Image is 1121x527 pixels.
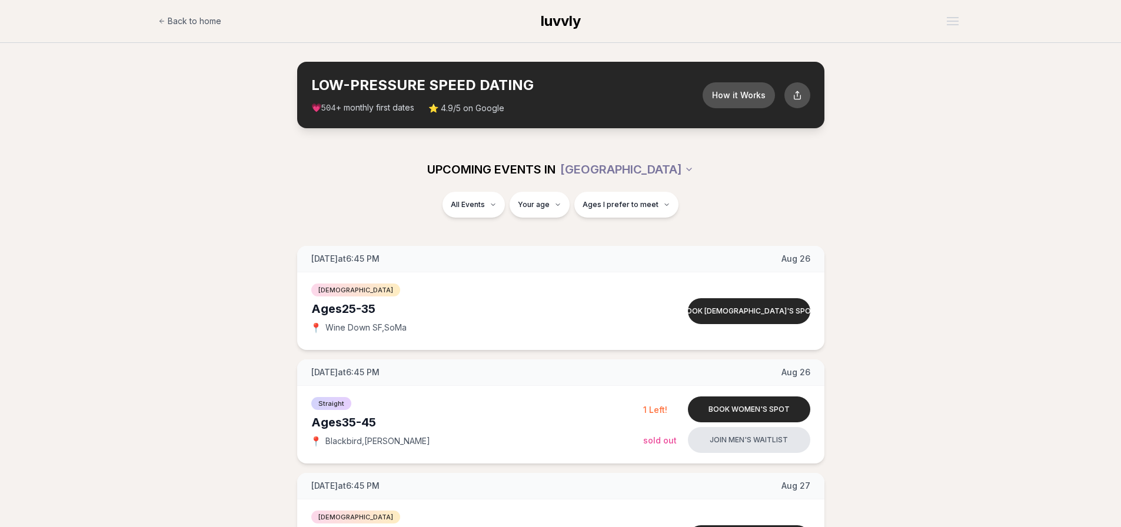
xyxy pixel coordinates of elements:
[942,12,963,30] button: Open menu
[781,253,810,265] span: Aug 26
[311,511,400,523] span: [DEMOGRAPHIC_DATA]
[443,192,505,218] button: All Events
[510,192,570,218] button: Your age
[428,102,504,114] span: ⭐ 4.9/5 on Google
[321,104,336,113] span: 504
[688,298,810,324] button: Book [DEMOGRAPHIC_DATA]'s spot
[541,12,581,31] a: luvvly
[688,427,810,453] button: Join men's waitlist
[311,283,400,296] span: [DEMOGRAPHIC_DATA]
[311,366,380,378] span: [DATE] at 6:45 PM
[643,435,677,445] span: Sold Out
[643,405,667,415] span: 1 Left!
[168,15,221,27] span: Back to home
[688,396,810,422] button: Book women's spot
[311,76,703,95] h2: LOW-PRESSURE SPEED DATING
[560,156,694,182] button: [GEOGRAPHIC_DATA]
[158,9,221,33] a: Back to home
[311,436,321,446] span: 📍
[451,200,485,209] span: All Events
[311,301,643,317] div: Ages 25-35
[541,12,581,29] span: luvvly
[574,192,678,218] button: Ages I prefer to meet
[583,200,658,209] span: Ages I prefer to meet
[325,322,407,333] span: Wine Down SF , SoMa
[325,435,430,447] span: Blackbird , [PERSON_NAME]
[311,397,351,410] span: Straight
[311,102,414,114] span: 💗 + monthly first dates
[781,480,810,492] span: Aug 27
[703,82,775,108] button: How it Works
[311,323,321,332] span: 📍
[518,200,550,209] span: Your age
[311,480,380,492] span: [DATE] at 6:45 PM
[427,161,555,178] span: UPCOMING EVENTS IN
[781,366,810,378] span: Aug 26
[311,253,380,265] span: [DATE] at 6:45 PM
[311,414,643,431] div: Ages 35-45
